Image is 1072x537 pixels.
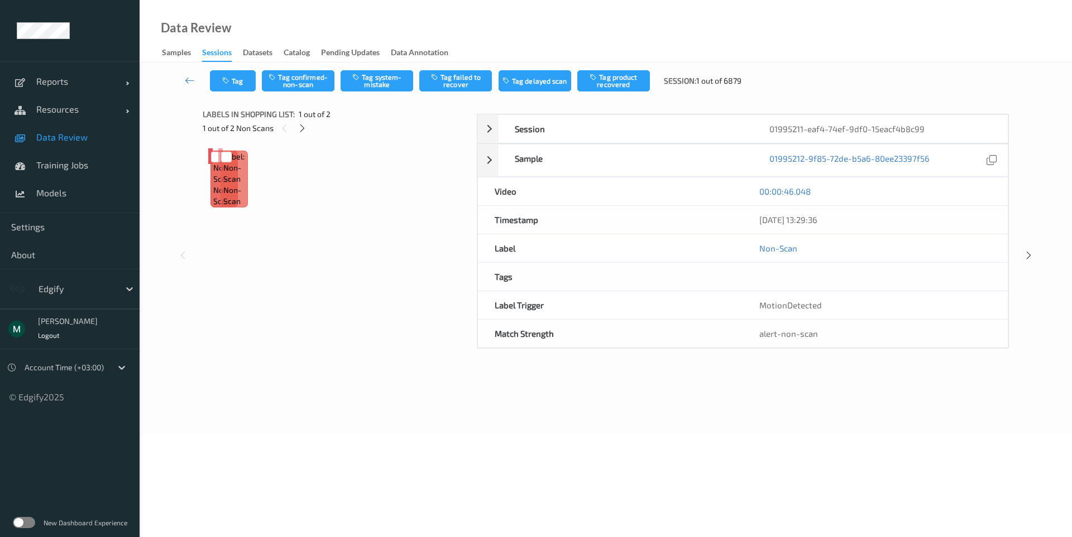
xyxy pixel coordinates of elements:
span: Session: [664,75,696,86]
div: Data Review [161,22,231,33]
a: Sessions [202,45,243,62]
span: Label: Non-Scan [213,151,234,185]
div: Session01995211-eaf4-74ef-9df0-15eacf4b8c99 [477,114,1008,143]
button: Tag product recovered [577,70,650,91]
div: Datasets [243,47,272,61]
div: 01995211-eaf4-74ef-9df0-15eacf4b8c99 [753,115,1008,143]
div: Pending Updates [321,47,380,61]
div: Match Strength [478,320,743,347]
button: Tag delayed scan [499,70,571,91]
div: Data Annotation [391,47,448,61]
span: 1 out of 2 [299,109,331,120]
button: Tag confirmed-non-scan [262,70,334,91]
div: [DATE] 13:29:36 [759,214,991,225]
div: Label [478,234,743,262]
span: 1 out of 6879 [696,75,741,86]
div: Session [498,115,753,143]
div: Catalog [284,47,310,61]
a: 00:00:46.048 [759,186,811,197]
button: Tag failed to recover [419,70,492,91]
a: Data Annotation [391,45,460,61]
a: Catalog [284,45,321,61]
div: Timestamp [478,206,743,234]
a: Datasets [243,45,284,61]
a: Samples [162,45,202,61]
div: Sessions [202,47,232,62]
a: Pending Updates [321,45,391,61]
div: Samples [162,47,191,61]
button: Tag [210,70,256,91]
div: alert-non-scan [759,328,991,339]
button: Tag system-mistake [341,70,413,91]
span: non-scan [213,185,234,207]
div: Video [478,177,743,205]
div: Label Trigger [478,291,743,319]
span: Labels in shopping list: [203,109,295,120]
div: MotionDetected [743,291,1008,319]
div: 1 out of 2 Non Scans [203,121,469,135]
div: Sample [498,144,753,176]
span: non-scan [223,185,245,207]
a: 01995212-9f85-72de-b5a6-80ee23397f56 [769,153,930,168]
div: Tags [478,263,743,291]
div: Sample01995212-9f85-72de-b5a6-80ee23397f56 [477,144,1008,177]
a: Non-Scan [759,243,797,254]
span: Label: Non-Scan [223,151,245,185]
